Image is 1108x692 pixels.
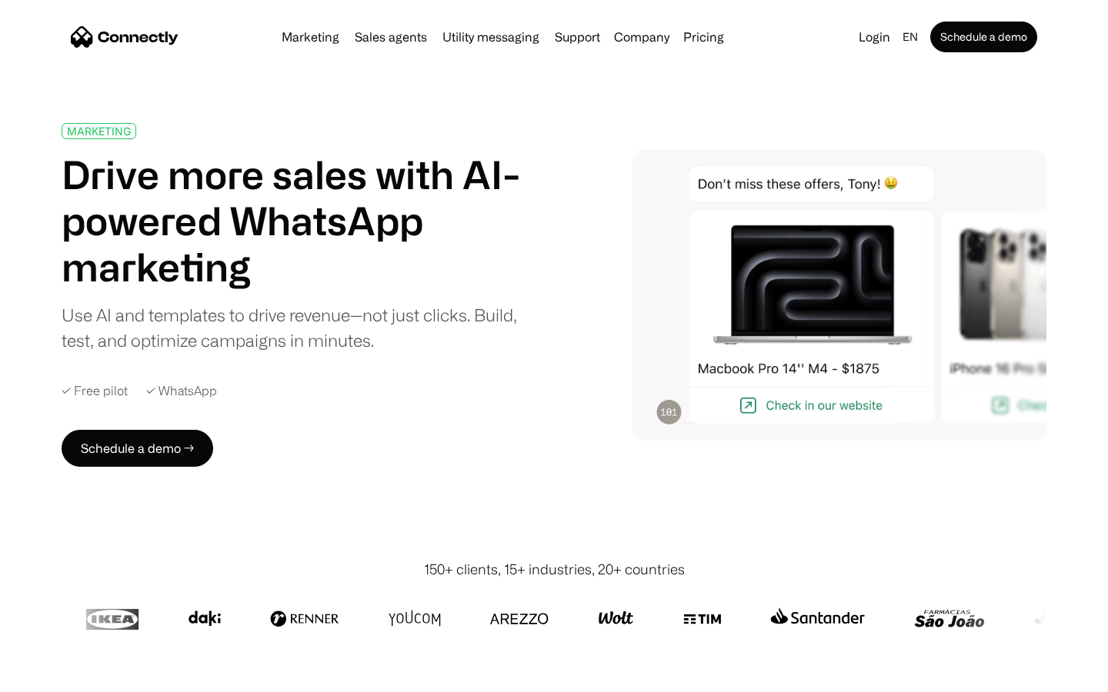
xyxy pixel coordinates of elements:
[146,384,217,398] div: ✓ WhatsApp
[930,22,1037,52] a: Schedule a demo
[62,151,537,290] h1: Drive more sales with AI-powered WhatsApp marketing
[424,559,685,580] div: 150+ clients, 15+ industries, 20+ countries
[15,664,92,687] aside: Language selected: English
[62,384,128,398] div: ✓ Free pilot
[853,26,896,48] a: Login
[31,665,92,687] ul: Language list
[549,31,606,43] a: Support
[436,31,546,43] a: Utility messaging
[62,302,537,353] div: Use AI and templates to drive revenue—not just clicks. Build, test, and optimize campaigns in min...
[903,26,918,48] div: en
[614,26,669,48] div: Company
[275,31,345,43] a: Marketing
[349,31,433,43] a: Sales agents
[67,125,131,137] div: MARKETING
[62,430,213,467] a: Schedule a demo →
[677,31,730,43] a: Pricing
